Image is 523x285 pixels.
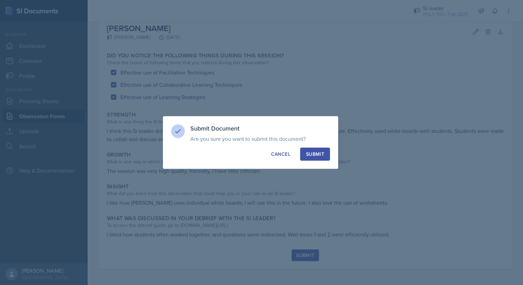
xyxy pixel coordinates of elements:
div: Submit [306,151,324,158]
h3: Submit Document [190,124,330,133]
div: Cancel [271,151,290,158]
button: Submit [300,148,330,161]
p: Are you sure you want to submit this document? [190,135,330,142]
button: Cancel [265,148,296,161]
